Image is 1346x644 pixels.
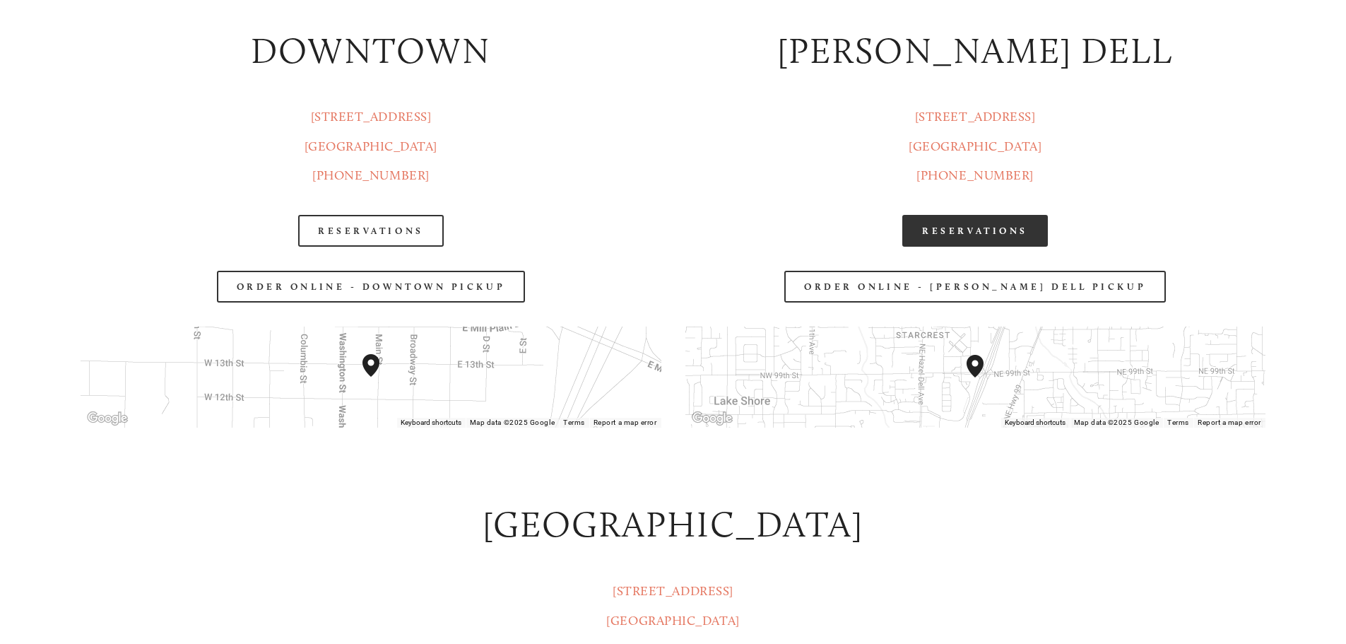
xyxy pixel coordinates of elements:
[606,583,739,628] a: [STREET_ADDRESS][GEOGRAPHIC_DATA]
[84,409,131,428] img: Google
[1005,418,1065,428] button: Keyboard shortcuts
[594,418,657,426] a: Report a map error
[298,215,444,247] a: Reservations
[362,354,396,399] div: Amaro's Table 1220 Main Street vancouver, United States
[1074,418,1159,426] span: Map data ©2025 Google
[312,168,430,183] a: [PHONE_NUMBER]
[217,271,526,303] a: Order Online - Downtown pickup
[1198,418,1261,426] a: Report a map error
[84,409,131,428] a: Open this area in Google Maps (opens a new window)
[81,500,1265,550] h2: [GEOGRAPHIC_DATA]
[1167,418,1189,426] a: Terms
[563,418,585,426] a: Terms
[470,418,555,426] span: Map data ©2025 Google
[305,109,437,153] a: [STREET_ADDRESS][GEOGRAPHIC_DATA]
[784,271,1166,303] a: Order Online - [PERSON_NAME] Dell Pickup
[967,355,1000,400] div: Amaro's Table 816 Northeast 98th Circle Vancouver, WA, 98665, United States
[689,409,736,428] img: Google
[909,109,1041,153] a: [STREET_ADDRESS][GEOGRAPHIC_DATA]
[916,168,1034,183] a: [PHONE_NUMBER]
[689,409,736,428] a: Open this area in Google Maps (opens a new window)
[902,215,1048,247] a: Reservations
[401,418,461,428] button: Keyboard shortcuts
